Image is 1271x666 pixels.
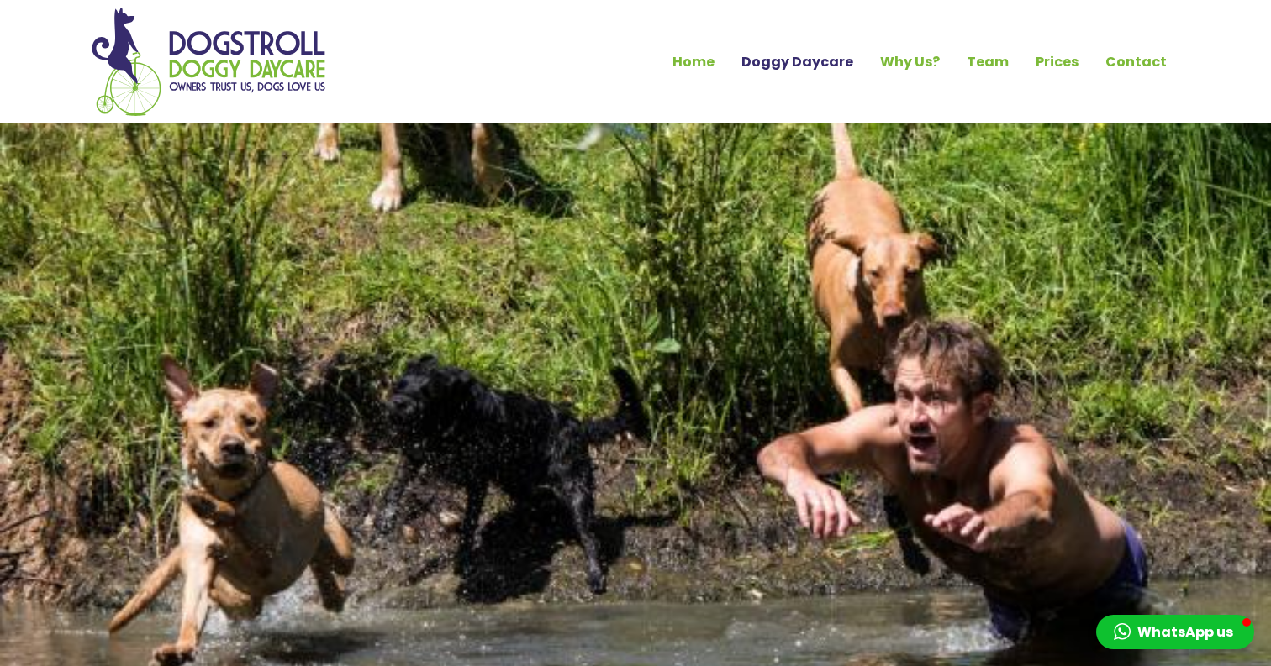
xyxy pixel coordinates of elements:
button: WhatsApp us [1096,615,1254,649]
img: Home [91,7,326,117]
a: Home [659,48,728,76]
a: Why Us? [867,48,953,76]
a: Doggy Daycare [728,48,867,76]
a: Team [953,48,1022,76]
a: Prices [1022,48,1092,76]
a: Contact [1092,48,1180,76]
